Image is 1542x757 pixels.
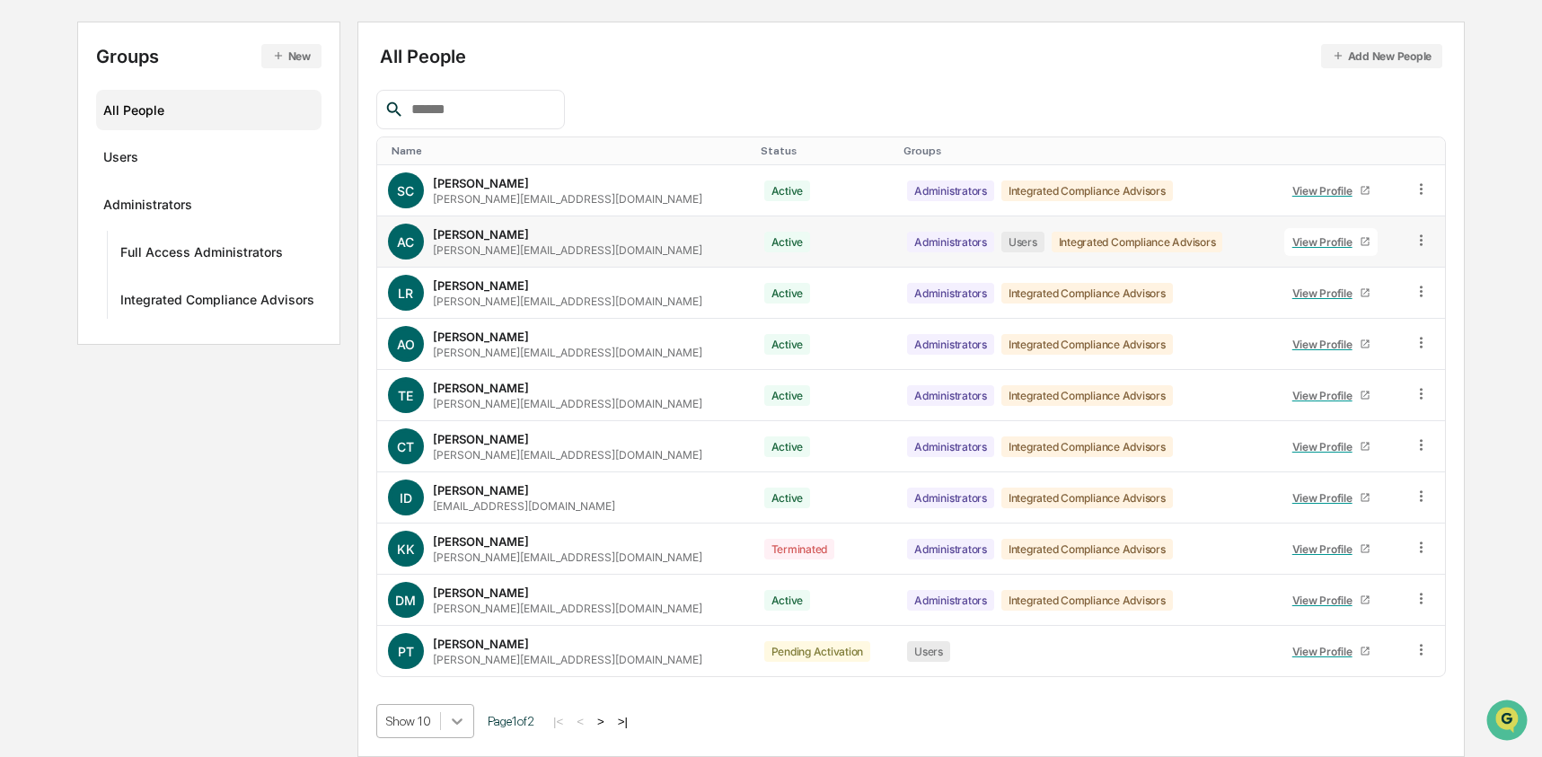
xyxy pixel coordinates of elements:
[764,232,811,252] div: Active
[148,226,223,244] span: Attestations
[103,149,138,171] div: Users
[398,286,413,301] span: LR
[488,714,534,728] span: Page 1 of 2
[433,534,529,549] div: [PERSON_NAME]
[433,653,702,666] div: [PERSON_NAME][EMAIL_ADDRESS][DOMAIN_NAME]
[96,44,322,68] div: Groups
[261,44,322,68] button: New
[1001,232,1044,252] div: Users
[907,232,994,252] div: Administrators
[761,145,890,157] div: Toggle SortBy
[11,253,120,286] a: 🔎Data Lookup
[61,137,295,155] div: Start new chat
[36,260,113,278] span: Data Lookup
[397,439,414,454] span: CT
[130,228,145,242] div: 🗄️
[1416,145,1438,157] div: Toggle SortBy
[1292,594,1360,607] div: View Profile
[433,499,615,513] div: [EMAIL_ADDRESS][DOMAIN_NAME]
[433,176,529,190] div: [PERSON_NAME]
[1001,385,1173,406] div: Integrated Compliance Advisors
[433,192,702,206] div: [PERSON_NAME][EMAIL_ADDRESS][DOMAIN_NAME]
[395,593,416,608] span: DM
[1001,334,1173,355] div: Integrated Compliance Advisors
[380,44,1442,68] div: All People
[1001,539,1173,559] div: Integrated Compliance Advisors
[764,539,835,559] div: Terminated
[907,385,994,406] div: Administrators
[36,226,116,244] span: Preclearance
[433,346,702,359] div: [PERSON_NAME][EMAIL_ADDRESS][DOMAIN_NAME]
[1284,330,1378,358] a: View Profile
[11,219,123,251] a: 🖐️Preclearance
[433,330,529,344] div: [PERSON_NAME]
[397,541,415,557] span: KK
[1321,44,1443,68] button: Add New People
[1001,488,1173,508] div: Integrated Compliance Advisors
[1001,180,1173,201] div: Integrated Compliance Advisors
[18,137,50,170] img: 1746055101610-c473b297-6a78-478c-a979-82029cc54cd1
[1284,433,1378,461] a: View Profile
[1292,389,1360,402] div: View Profile
[398,388,413,403] span: TE
[903,145,1266,157] div: Toggle SortBy
[764,641,871,662] div: Pending Activation
[1001,590,1173,611] div: Integrated Compliance Advisors
[123,219,230,251] a: 🗄️Attestations
[433,432,529,446] div: [PERSON_NAME]
[433,637,529,651] div: [PERSON_NAME]
[433,448,702,462] div: [PERSON_NAME][EMAIL_ADDRESS][DOMAIN_NAME]
[433,397,702,410] div: [PERSON_NAME][EMAIL_ADDRESS][DOMAIN_NAME]
[571,714,589,729] button: <
[907,334,994,355] div: Administrators
[433,550,702,564] div: [PERSON_NAME][EMAIL_ADDRESS][DOMAIN_NAME]
[764,488,811,508] div: Active
[397,234,414,250] span: AC
[1052,232,1223,252] div: Integrated Compliance Advisors
[1284,228,1378,256] a: View Profile
[907,436,994,457] div: Administrators
[392,145,746,157] div: Toggle SortBy
[1292,286,1360,300] div: View Profile
[433,278,529,293] div: [PERSON_NAME]
[18,262,32,277] div: 🔎
[433,585,529,600] div: [PERSON_NAME]
[592,714,610,729] button: >
[1284,382,1378,409] a: View Profile
[907,641,950,662] div: Users
[1292,338,1360,351] div: View Profile
[398,644,414,659] span: PT
[433,243,702,257] div: [PERSON_NAME][EMAIL_ADDRESS][DOMAIN_NAME]
[764,180,811,201] div: Active
[1292,184,1360,198] div: View Profile
[1001,436,1173,457] div: Integrated Compliance Advisors
[433,602,702,615] div: [PERSON_NAME][EMAIL_ADDRESS][DOMAIN_NAME]
[764,283,811,304] div: Active
[400,490,412,506] span: ID
[1292,235,1360,249] div: View Profile
[907,590,994,611] div: Administrators
[1292,440,1360,453] div: View Profile
[1292,491,1360,505] div: View Profile
[120,292,314,313] div: Integrated Compliance Advisors
[433,381,529,395] div: [PERSON_NAME]
[103,197,192,218] div: Administrators
[18,38,327,66] p: How can we help?
[1001,283,1173,304] div: Integrated Compliance Advisors
[907,180,994,201] div: Administrators
[120,244,283,266] div: Full Access Administrators
[1284,535,1378,563] a: View Profile
[103,95,314,125] div: All People
[548,714,568,729] button: |<
[179,304,217,318] span: Pylon
[1284,586,1378,614] a: View Profile
[433,483,529,497] div: [PERSON_NAME]
[764,334,811,355] div: Active
[1292,645,1360,658] div: View Profile
[907,283,994,304] div: Administrators
[764,436,811,457] div: Active
[1284,177,1378,205] a: View Profile
[1292,542,1360,556] div: View Profile
[907,488,994,508] div: Administrators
